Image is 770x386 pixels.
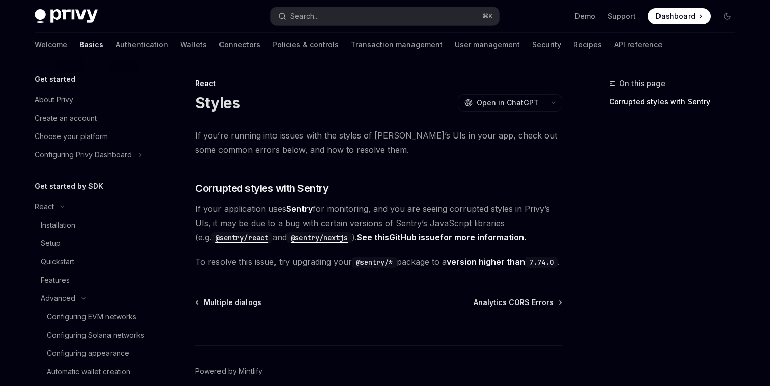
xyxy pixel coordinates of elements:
strong: See this for more information. [357,232,526,243]
a: Configuring appearance [26,344,157,363]
span: To resolve this issue, try upgrading your package to a . [195,255,562,269]
button: Search...⌘K [271,7,499,25]
a: Support [608,11,636,21]
div: Create an account [35,112,97,124]
a: Create an account [26,109,157,127]
span: If your application uses for monitoring, and you are seeing corrupted styles in Privy’s UIs, it m... [195,202,562,244]
a: Policies & controls [272,33,339,57]
a: Powered by Mintlify [195,366,262,376]
div: Configuring EVM networks [47,311,136,323]
a: Security [532,33,561,57]
a: Transaction management [351,33,443,57]
a: Authentication [116,33,168,57]
code: @sentry/* [352,257,397,268]
a: Installation [26,216,157,234]
span: Open in ChatGPT [477,98,539,108]
h5: Get started by SDK [35,180,103,192]
h1: Styles [195,94,240,112]
a: API reference [614,33,663,57]
a: Connectors [219,33,260,57]
code: 7.74.0 [525,257,558,268]
span: Analytics CORS Errors [474,297,554,308]
span: If you’re running into issues with the styles of [PERSON_NAME]’s UIs in your app, check out some ... [195,128,562,157]
div: Choose your platform [35,130,108,143]
a: Analytics CORS Errors [474,297,561,308]
code: @sentry/nextjs [287,232,352,243]
a: Recipes [573,33,602,57]
div: Features [41,274,70,286]
div: Installation [41,219,75,231]
div: Setup [41,237,61,250]
div: React [35,201,54,213]
img: dark logo [35,9,98,23]
div: React [195,78,562,89]
a: Demo [575,11,595,21]
a: Wallets [180,33,207,57]
a: Dashboard [648,8,711,24]
a: Basics [79,33,103,57]
span: On this page [619,77,665,90]
button: Open in ChatGPT [458,94,545,112]
div: Automatic wallet creation [47,366,130,378]
div: About Privy [35,94,73,106]
a: Automatic wallet creation [26,363,157,381]
span: Dashboard [656,11,695,21]
a: Quickstart [26,253,157,271]
span: Multiple dialogs [204,297,261,308]
div: Configuring appearance [47,347,129,360]
strong: version higher than [447,257,558,267]
a: User management [455,33,520,57]
a: Multiple dialogs [196,297,261,308]
a: @sentry/nextjs [287,232,352,242]
span: Corrupted styles with Sentry [195,181,328,196]
a: Sentry [286,204,313,214]
a: GitHub issue [389,232,440,243]
code: @sentry/react [211,232,272,243]
a: Setup [26,234,157,253]
a: About Privy [26,91,157,109]
div: Quickstart [41,256,74,268]
a: Corrupted styles with Sentry [609,94,744,110]
a: Choose your platform [26,127,157,146]
a: Welcome [35,33,67,57]
span: ⌘ K [482,12,493,20]
div: Advanced [41,292,75,305]
div: Configuring Solana networks [47,329,144,341]
div: Search... [290,10,319,22]
a: @sentry/react [211,232,272,242]
a: Features [26,271,157,289]
div: Configuring Privy Dashboard [35,149,132,161]
a: Configuring Solana networks [26,326,157,344]
h5: Get started [35,73,75,86]
a: Configuring EVM networks [26,308,157,326]
button: Toggle dark mode [719,8,735,24]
